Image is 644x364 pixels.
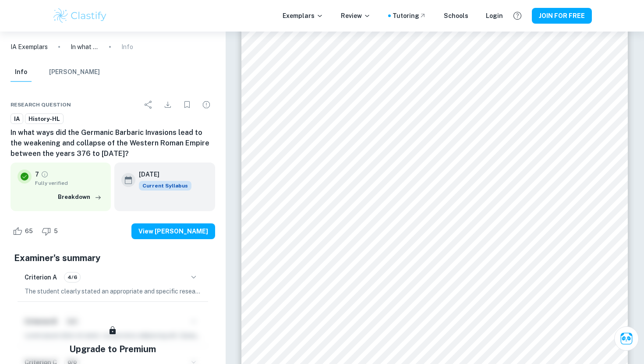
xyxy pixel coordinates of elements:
button: [PERSON_NAME] [49,63,100,82]
h5: Examiner's summary [14,251,212,265]
button: Ask Clai [614,326,639,351]
a: IA [11,113,23,124]
p: In what ways did the Germanic Barbaric Invasions lead to the weakening and collapse of the Wester... [71,42,99,52]
h5: Upgrade to Premium [69,343,156,356]
a: Schools [444,11,468,21]
span: Fully verified [35,179,104,187]
p: The student clearly stated an appropriate and specific research question regarding the Germanic B... [25,286,201,296]
span: 5 [49,227,63,236]
p: 7 [35,170,39,179]
button: Breakdown [56,191,104,204]
a: IA Exemplars [11,42,48,52]
p: Info [121,42,133,52]
img: Clastify logo [52,7,108,25]
div: Download [159,96,177,113]
div: Share [140,96,157,113]
h6: [DATE] [139,170,184,179]
h6: Criterion A [25,272,57,282]
a: Grade fully verified [41,170,49,178]
p: Exemplars [283,11,323,21]
div: Dislike [39,224,63,238]
a: Tutoring [393,11,426,21]
button: Help and Feedback [510,8,525,23]
span: 4/6 [64,273,80,281]
span: IA [11,115,23,124]
a: Login [486,11,503,21]
h6: In what ways did the Germanic Barbaric Invasions lead to the weakening and collapse of the Wester... [11,127,215,159]
a: History-HL [25,113,64,124]
button: JOIN FOR FREE [532,8,592,24]
div: Report issue [198,96,215,113]
p: Review [341,11,371,21]
span: Current Syllabus [139,181,191,191]
div: This exemplar is based on the current syllabus. Feel free to refer to it for inspiration/ideas wh... [139,181,191,191]
span: Research question [11,101,71,109]
button: Info [11,63,32,82]
span: History-HL [25,115,63,124]
div: Bookmark [178,96,196,113]
div: Like [11,224,38,238]
button: View [PERSON_NAME] [131,223,215,239]
span: 65 [20,227,38,236]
